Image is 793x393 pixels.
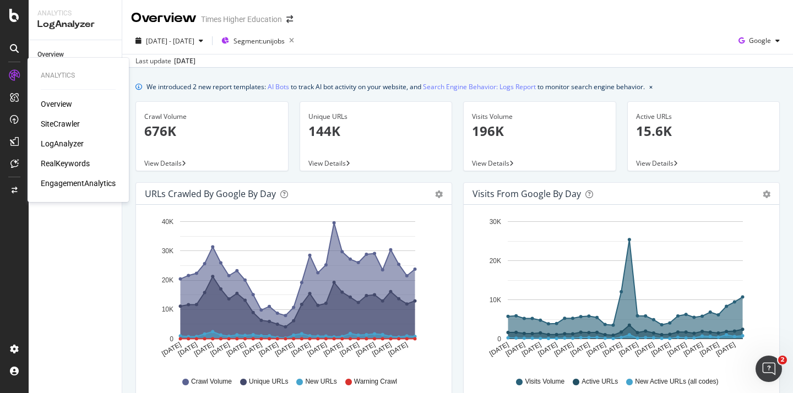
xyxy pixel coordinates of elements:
[274,341,296,358] text: [DATE]
[241,341,263,358] text: [DATE]
[41,138,84,149] a: LogAnalyzer
[174,56,195,66] div: [DATE]
[286,15,293,23] div: arrow-right-arrow-left
[490,218,501,226] text: 30K
[146,81,645,92] div: We introduced 2 new report templates: to track AI bot activity on your website, and to monitor se...
[636,112,772,122] div: Active URLs
[635,377,718,386] span: New Active URLs (all codes)
[322,341,344,358] text: [DATE]
[41,118,80,129] a: SiteCrawler
[131,32,208,50] button: [DATE] - [DATE]
[569,341,591,358] text: [DATE]
[636,122,772,140] p: 15.6K
[144,159,182,168] span: View Details
[647,79,655,95] button: close banner
[682,341,704,358] text: [DATE]
[497,335,501,343] text: 0
[650,341,672,358] text: [DATE]
[193,341,215,358] text: [DATE]
[160,341,182,358] text: [DATE]
[162,276,173,284] text: 20K
[41,99,72,110] a: Overview
[258,341,280,358] text: [DATE]
[308,122,444,140] p: 144K
[41,178,116,189] a: EngagementAnalytics
[371,341,393,358] text: [DATE]
[225,341,247,358] text: [DATE]
[233,36,285,46] span: Segment: unijobs
[308,112,444,122] div: Unique URLs
[135,81,780,92] div: info banner
[162,306,173,314] text: 10K
[37,49,64,61] div: Overview
[472,112,607,122] div: Visits Volume
[249,377,288,386] span: Unique URLs
[525,377,564,386] span: Visits Volume
[666,341,688,358] text: [DATE]
[162,218,173,226] text: 40K
[472,159,509,168] span: View Details
[308,159,346,168] span: View Details
[306,341,328,358] text: [DATE]
[170,335,173,343] text: 0
[191,377,232,386] span: Crawl Volume
[37,18,113,31] div: LogAnalyzer
[634,341,656,358] text: [DATE]
[201,14,282,25] div: Times Higher Education
[290,341,312,358] text: [DATE]
[144,122,280,140] p: 676K
[339,341,361,358] text: [DATE]
[715,341,737,358] text: [DATE]
[305,377,336,386] span: New URLs
[472,188,581,199] div: Visits from Google by day
[355,341,377,358] text: [DATE]
[490,296,501,304] text: 10K
[146,36,194,46] span: [DATE] - [DATE]
[354,377,397,386] span: Warning Crawl
[636,159,673,168] span: View Details
[734,32,784,50] button: Google
[778,356,787,364] span: 2
[585,341,607,358] text: [DATE]
[582,377,618,386] span: Active URLs
[698,341,720,358] text: [DATE]
[145,188,276,199] div: URLs Crawled by Google by day
[435,190,443,198] div: gear
[268,81,289,92] a: AI Bots
[763,190,770,198] div: gear
[41,71,116,80] div: Analytics
[520,341,542,358] text: [DATE]
[472,214,767,367] svg: A chart.
[162,247,173,255] text: 30K
[209,341,231,358] text: [DATE]
[423,81,536,92] a: Search Engine Behavior: Logs Report
[217,32,298,50] button: Segment:unijobs
[135,56,195,66] div: Last update
[488,341,510,358] text: [DATE]
[617,341,639,358] text: [DATE]
[144,112,280,122] div: Crawl Volume
[537,341,559,358] text: [DATE]
[553,341,575,358] text: [DATE]
[472,122,607,140] p: 196K
[387,341,409,358] text: [DATE]
[41,158,90,169] a: RealKeywords
[490,257,501,265] text: 20K
[37,49,114,61] a: Overview
[756,356,782,382] iframe: Intercom live chat
[601,341,623,358] text: [DATE]
[37,9,113,18] div: Analytics
[177,341,199,358] text: [DATE]
[131,9,197,28] div: Overview
[749,36,771,45] span: Google
[145,214,439,367] svg: A chart.
[504,341,526,358] text: [DATE]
